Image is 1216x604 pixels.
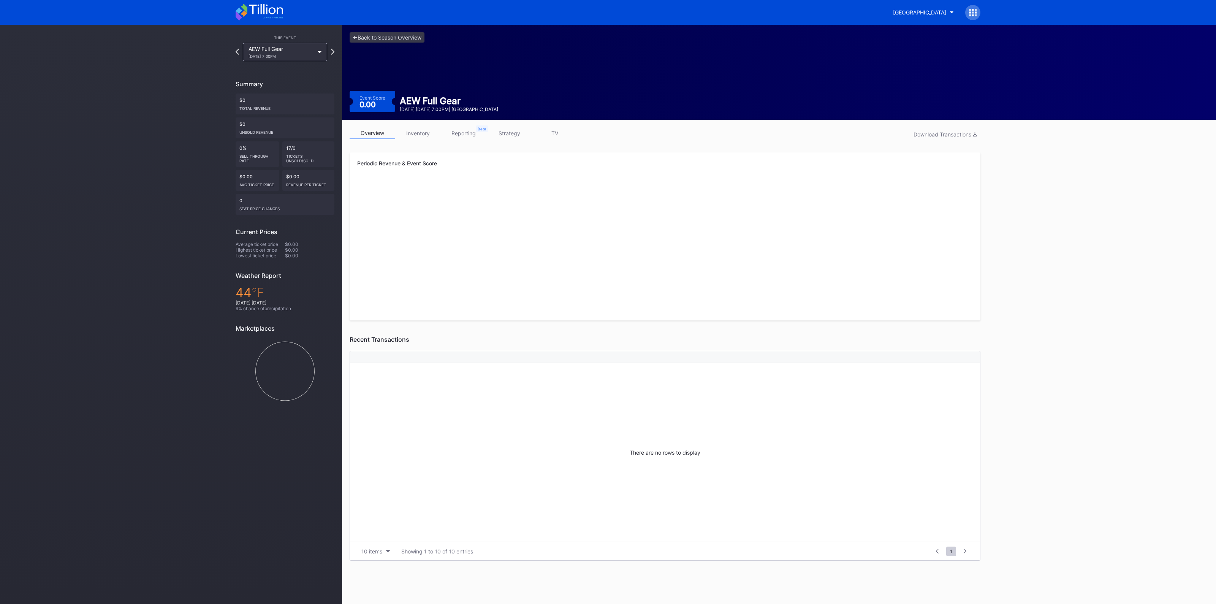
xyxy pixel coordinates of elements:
[350,336,980,343] div: Recent Transactions
[357,160,973,166] div: Periodic Revenue & Event Score
[236,306,334,311] div: 9 % chance of precipitation
[239,203,331,211] div: seat price changes
[236,35,334,40] div: This Event
[532,127,578,139] a: TV
[282,170,335,191] div: $0.00
[350,127,395,139] a: overview
[357,180,973,256] svg: Chart title
[282,141,335,167] div: 17/0
[401,548,473,555] div: Showing 1 to 10 of 10 entries
[395,127,441,139] a: inventory
[236,325,334,332] div: Marketplaces
[236,247,285,253] div: Highest ticket price
[400,106,498,112] div: [DATE] [DATE] 7:00PM | [GEOGRAPHIC_DATA]
[236,117,334,138] div: $0
[887,5,959,19] button: [GEOGRAPHIC_DATA]
[236,285,334,300] div: 44
[249,54,314,59] div: [DATE] 7:00PM
[236,141,279,167] div: 0%
[350,363,980,542] div: There are no rows to display
[893,9,946,16] div: [GEOGRAPHIC_DATA]
[357,256,973,313] svg: Chart title
[252,285,264,300] span: ℉
[236,228,334,236] div: Current Prices
[236,241,285,247] div: Average ticket price
[400,95,498,106] div: AEW Full Gear
[236,338,334,404] svg: Chart title
[914,131,977,138] div: Download Transactions
[239,127,331,135] div: Unsold Revenue
[359,95,385,101] div: Event Score
[361,548,382,555] div: 10 items
[239,103,331,111] div: Total Revenue
[286,179,331,187] div: Revenue per ticket
[285,253,334,258] div: $0.00
[236,170,279,191] div: $0.00
[236,80,334,88] div: Summary
[946,547,956,556] span: 1
[358,546,394,556] button: 10 items
[441,127,486,139] a: reporting
[486,127,532,139] a: strategy
[286,151,331,163] div: Tickets Unsold/Sold
[249,46,314,59] div: AEW Full Gear
[239,179,275,187] div: Avg ticket price
[236,253,285,258] div: Lowest ticket price
[359,101,378,108] div: 0.00
[285,247,334,253] div: $0.00
[350,32,424,43] a: <-Back to Season Overview
[910,129,980,140] button: Download Transactions
[239,151,275,163] div: Sell Through Rate
[236,272,334,279] div: Weather Report
[285,241,334,247] div: $0.00
[236,300,334,306] div: [DATE] [DATE]
[236,94,334,114] div: $0
[236,194,334,215] div: 0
